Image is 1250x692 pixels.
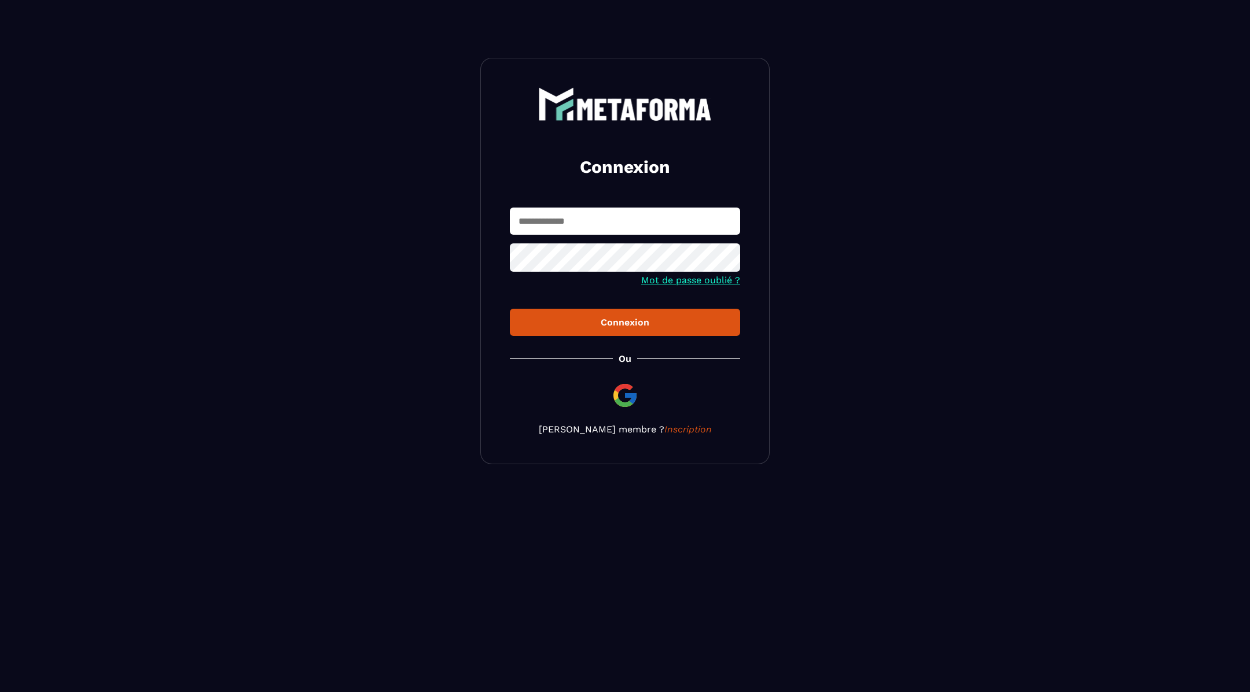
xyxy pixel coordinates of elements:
[519,317,731,328] div: Connexion
[664,424,712,435] a: Inscription
[641,275,740,286] a: Mot de passe oublié ?
[619,353,631,364] p: Ou
[510,424,740,435] p: [PERSON_NAME] membre ?
[538,87,712,121] img: logo
[510,87,740,121] a: logo
[524,156,726,179] h2: Connexion
[611,382,639,409] img: google
[510,309,740,336] button: Connexion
